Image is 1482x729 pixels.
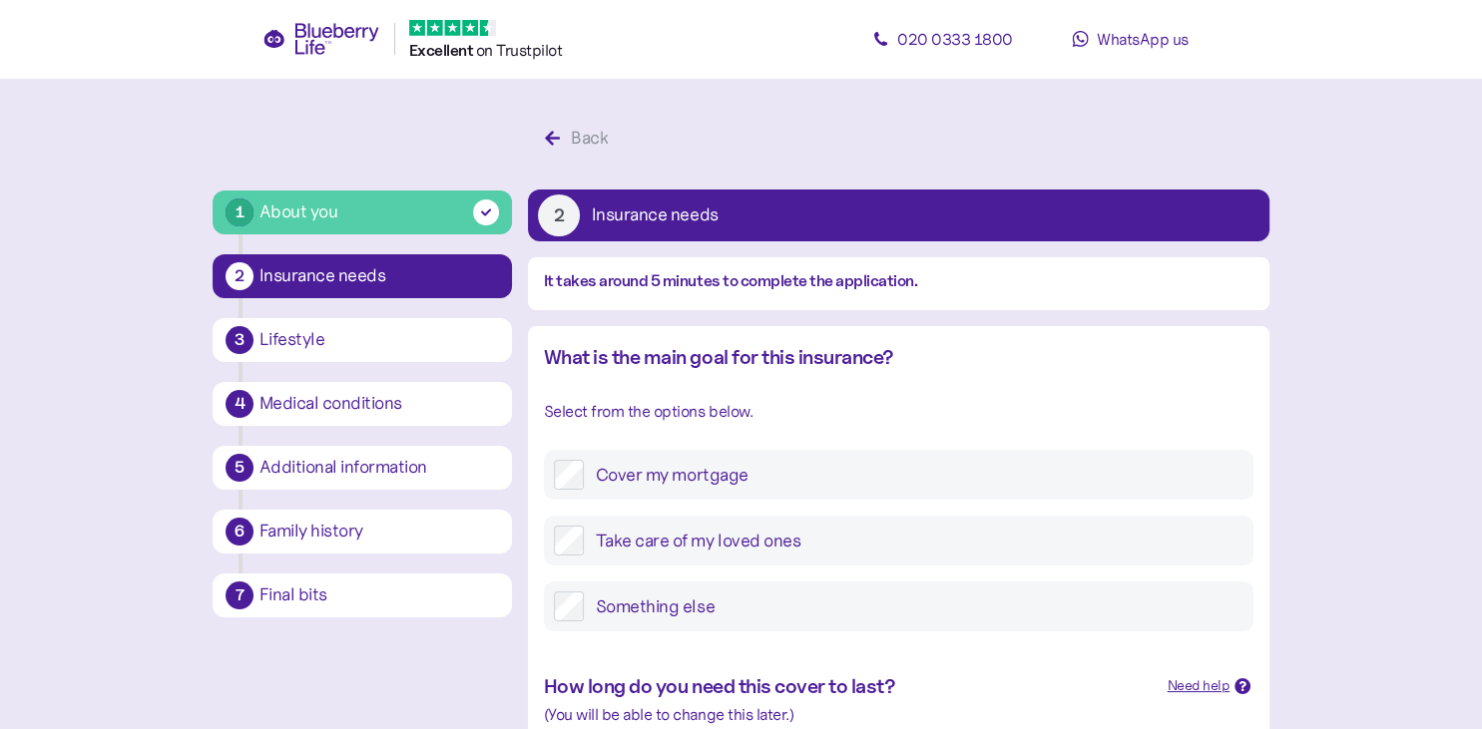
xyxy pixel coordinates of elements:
button: 5Additional information [213,446,512,490]
div: Additional information [259,459,499,477]
button: 4Medical conditions [213,382,512,426]
div: 7 [226,581,253,609]
div: Need help [1168,675,1231,697]
div: 5 [226,454,253,482]
div: About you [259,198,338,225]
div: Insurance needs [592,206,719,224]
span: WhatsApp us [1097,29,1189,49]
label: Take care of my loved ones [584,526,1243,555]
button: 2Insurance needs [528,189,1269,241]
div: What is the main goal for this insurance? [544,342,1253,373]
div: Lifestyle [259,331,499,349]
div: 3 [226,326,253,354]
button: 7Final bits [213,573,512,617]
label: Something else [584,591,1243,621]
a: WhatsApp us [1041,19,1221,59]
div: Back [571,125,608,152]
div: Select from the options below. [544,399,1253,424]
div: Medical conditions [259,395,499,413]
div: 2 [226,262,253,290]
div: It takes around 5 minutes to complete the application. [544,269,1253,294]
div: Insurance needs [259,267,499,285]
div: 2 [538,194,580,236]
a: 020 0333 1800 [853,19,1033,59]
span: on Trustpilot [476,40,563,60]
div: Family history [259,523,499,541]
button: 2Insurance needs [213,254,512,298]
div: Final bits [259,586,499,604]
div: 4 [226,390,253,418]
button: Back [528,118,631,160]
div: 1 [226,198,253,226]
div: 6 [226,518,253,546]
span: 020 0333 1800 [897,29,1013,49]
div: (You will be able to change this later.) [544,702,1253,727]
button: 1About you [213,190,512,234]
button: 3Lifestyle [213,318,512,362]
label: Cover my mortgage [584,460,1243,490]
span: Excellent ️ [409,41,476,60]
button: 6Family history [213,510,512,553]
div: How long do you need this cover to last? [544,671,1152,702]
